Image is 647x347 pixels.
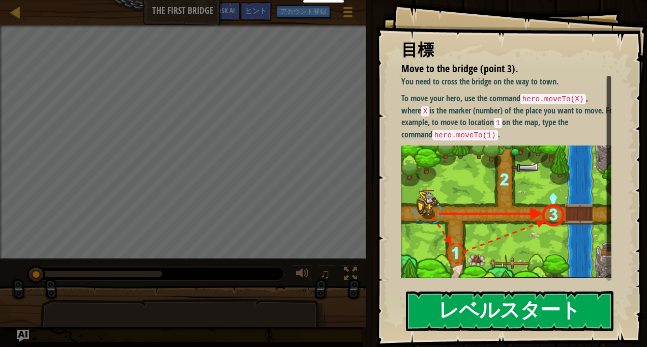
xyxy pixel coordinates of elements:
[401,146,619,277] img: M7l1b
[320,266,330,281] span: ♫
[318,265,335,285] button: ♫
[401,93,619,140] p: To move your hero, use the command , where is the marker (number) of the place you want to move. ...
[401,76,619,88] p: You need to cross the bridge on the way to town.
[520,94,586,104] code: hero.moveTo(X)
[432,130,498,140] code: hero.moveTo(1)
[277,6,330,18] button: アカウント登録
[401,62,518,75] span: Move to the bridge (point 3).
[245,6,267,15] span: ヒント
[406,291,613,331] button: レベルスタート
[421,106,430,117] code: X
[340,265,361,285] button: Toggle fullscreen
[335,2,361,26] button: ゲームメニューを見る
[218,6,235,15] span: Ask AI
[401,38,611,62] div: 目標
[292,265,313,285] button: 音量を調整する
[17,330,29,342] button: Ask AI
[389,62,609,76] li: Move to the bridge (point 3).
[494,118,503,128] code: 1
[213,2,240,21] button: Ask AI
